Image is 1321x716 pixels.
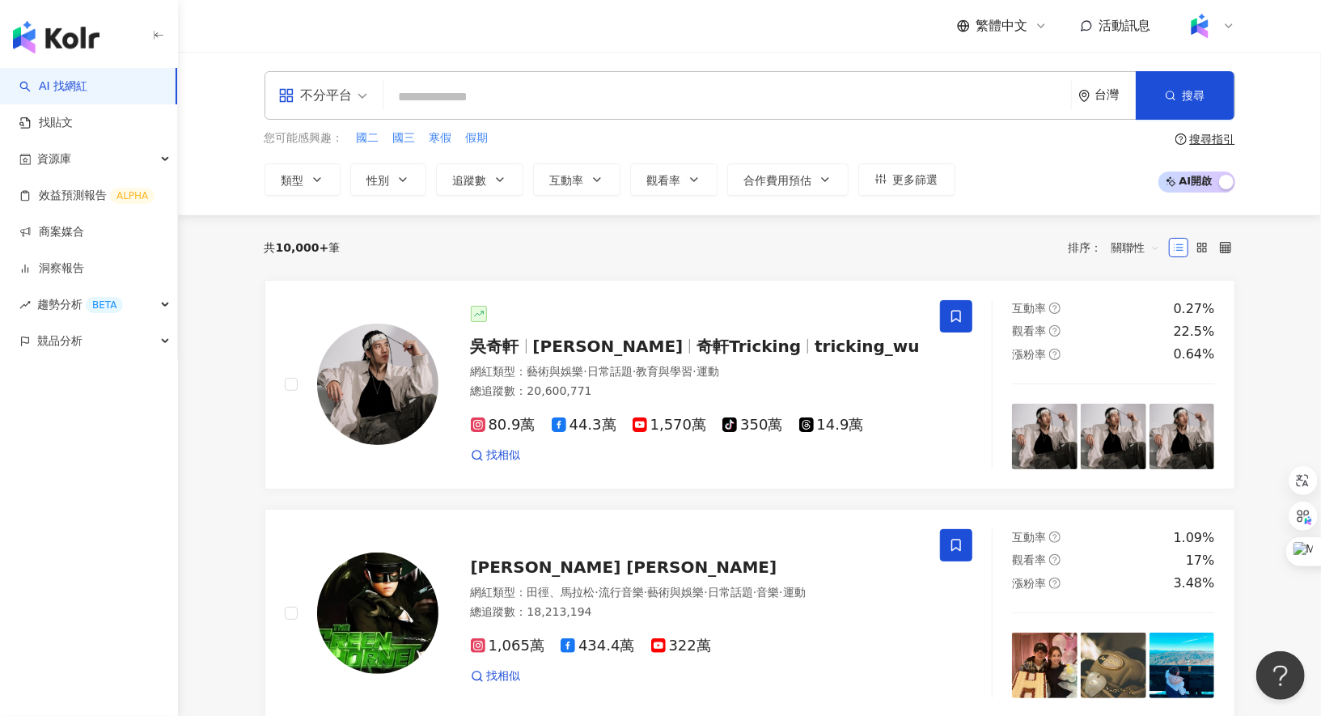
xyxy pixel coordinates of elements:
span: 趨勢分析 [37,286,123,323]
span: 1,570萬 [633,417,707,434]
span: 觀看率 [1012,553,1046,566]
img: post-image [1150,404,1215,469]
span: 1,065萬 [471,638,545,655]
span: 寒假 [430,130,452,146]
span: 假期 [466,130,489,146]
span: [PERSON_NAME] [533,337,684,356]
span: 觀看率 [647,174,681,187]
button: 類型 [265,163,341,196]
span: 流行音樂 [599,586,644,599]
span: question-circle [1049,349,1061,360]
span: question-circle [1175,133,1187,145]
a: 效益預測報告ALPHA [19,188,155,204]
div: 0.64% [1174,345,1215,363]
div: 網紅類型 ： [471,364,921,380]
button: 寒假 [429,129,453,147]
span: 追蹤數 [453,174,487,187]
span: 音樂 [756,586,779,599]
button: 假期 [465,129,489,147]
span: question-circle [1049,554,1061,566]
span: 藝術與娛樂 [647,586,704,599]
span: · [779,586,782,599]
span: 互動率 [1012,302,1046,315]
img: post-image [1150,633,1215,698]
button: 國三 [392,129,417,147]
span: 國三 [393,130,416,146]
div: 總追蹤數 ： 18,213,194 [471,604,921,621]
span: appstore [278,87,294,104]
span: 日常話題 [708,586,753,599]
span: [PERSON_NAME] [PERSON_NAME] [471,557,777,577]
span: · [595,586,599,599]
a: searchAI 找網紅 [19,78,87,95]
span: question-circle [1049,532,1061,543]
span: 漲粉率 [1012,577,1046,590]
span: · [753,586,756,599]
span: 14.9萬 [799,417,864,434]
div: 共 筆 [265,241,341,254]
span: question-circle [1049,325,1061,337]
img: post-image [1081,633,1146,698]
a: 洞察報告 [19,261,84,277]
span: 國二 [357,130,379,146]
span: 教育與學習 [636,365,692,378]
span: tricking_wu [815,337,920,356]
span: 互動率 [1012,531,1046,544]
span: 漲粉率 [1012,348,1046,361]
span: · [692,365,696,378]
span: 田徑、馬拉松 [527,586,595,599]
span: · [704,586,707,599]
div: BETA [86,297,123,313]
button: 搜尋 [1136,71,1234,120]
span: 互動率 [550,174,584,187]
span: 奇軒Tricking [696,337,801,356]
span: 運動 [696,365,719,378]
div: 搜尋指引 [1190,133,1235,146]
span: · [633,365,636,378]
button: 更多篩選 [858,163,955,196]
span: 44.3萬 [552,417,616,434]
span: 更多篩選 [893,173,938,186]
span: 找相似 [487,447,521,464]
button: 觀看率 [630,163,718,196]
div: 台灣 [1095,88,1136,102]
a: 找相似 [471,668,521,684]
span: rise [19,299,31,311]
span: 關聯性 [1111,235,1160,261]
a: 商案媒合 [19,224,84,240]
button: 合作費用預估 [727,163,849,196]
img: post-image [1012,633,1078,698]
iframe: Help Scout Beacon - Open [1256,651,1305,700]
span: 競品分析 [37,323,83,359]
span: 活動訊息 [1099,18,1151,33]
img: logo [13,21,99,53]
div: 0.27% [1174,300,1215,318]
button: 性別 [350,163,426,196]
span: 運動 [783,586,806,599]
span: 類型 [282,174,304,187]
span: environment [1078,90,1090,102]
span: 搜尋 [1183,89,1205,102]
div: 不分平台 [278,83,353,108]
img: KOL Avatar [317,324,438,445]
div: 1.09% [1174,529,1215,547]
span: · [584,365,587,378]
button: 追蹤數 [436,163,523,196]
div: 17% [1186,552,1215,570]
button: 互動率 [533,163,620,196]
img: KOL Avatar [317,553,438,674]
button: 國二 [356,129,380,147]
span: 合作費用預估 [744,174,812,187]
span: 80.9萬 [471,417,536,434]
span: 繁體中文 [976,17,1028,35]
span: question-circle [1049,303,1061,314]
span: 您可能感興趣： [265,130,344,146]
span: 10,000+ [276,241,329,254]
span: 找相似 [487,668,521,684]
div: 總追蹤數 ： 20,600,771 [471,383,921,400]
span: · [644,586,647,599]
div: 排序： [1069,235,1169,261]
img: post-image [1012,404,1078,469]
span: 日常話題 [587,365,633,378]
img: Kolr%20app%20icon%20%281%29.png [1184,11,1215,41]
